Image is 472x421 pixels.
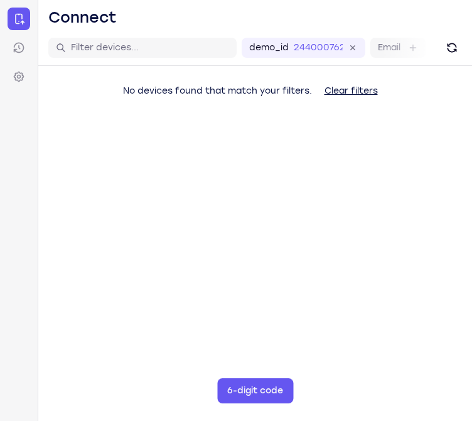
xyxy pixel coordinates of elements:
[378,41,400,54] label: Email
[8,36,30,59] a: Sessions
[217,378,293,403] button: 6-digit code
[8,65,30,88] a: Settings
[71,41,229,54] input: Filter devices...
[249,41,289,54] label: demo_id
[442,38,462,58] button: Refresh
[123,85,312,96] span: No devices found that match your filters.
[314,79,388,104] button: Clear filters
[8,8,30,30] a: Connect
[48,8,117,28] h1: Connect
